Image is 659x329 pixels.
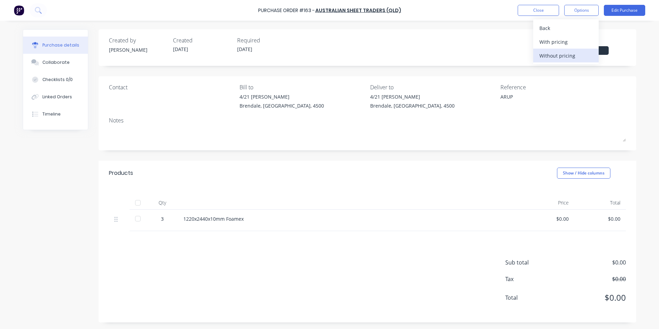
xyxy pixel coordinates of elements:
div: Reference [500,83,626,91]
div: Price [523,196,574,210]
div: Without pricing [539,51,592,61]
div: Notes [109,116,626,124]
div: 3 [152,215,172,222]
div: Brendale, [GEOGRAPHIC_DATA], 4500 [240,102,324,109]
img: Factory [14,5,24,16]
div: Required [237,36,296,44]
div: Deliver to [370,83,496,91]
button: Linked Orders [23,88,88,106]
button: Purchase details [23,37,88,54]
button: Show / Hide columns [557,168,610,179]
a: Australian Sheet Traders (Qld) [315,7,401,14]
div: $0.00 [528,215,569,222]
div: 1220x2440x10mm Foamex [183,215,517,222]
div: Collaborate [42,59,70,66]
div: Bill to [240,83,365,91]
textarea: ARUP [500,93,587,109]
span: $0.00 [557,275,626,283]
button: Collaborate [23,54,88,71]
div: Purchase Order #163 - [258,7,315,14]
span: $0.00 [557,258,626,267]
div: Back [539,23,592,33]
span: $0.00 [557,291,626,304]
div: Contact [109,83,234,91]
button: Edit Purchase [604,5,645,16]
div: Created by [109,36,168,44]
button: Options [564,5,599,16]
div: With pricing [539,37,592,47]
div: Created [173,36,232,44]
span: Tax [505,275,557,283]
div: 4/21 [PERSON_NAME] [370,93,455,100]
span: Total [505,293,557,302]
div: $0.00 [580,215,620,222]
button: Close [518,5,559,16]
div: Total [574,196,626,210]
div: Purchase details [42,42,79,48]
span: Sub total [505,258,557,267]
div: 4/21 [PERSON_NAME] [240,93,324,100]
div: Timeline [42,111,61,117]
div: Qty [147,196,178,210]
div: Linked Orders [42,94,72,100]
div: Checklists 0/0 [42,77,73,83]
div: [PERSON_NAME] [109,46,168,53]
div: Brendale, [GEOGRAPHIC_DATA], 4500 [370,102,455,109]
button: Checklists 0/0 [23,71,88,88]
div: Products [109,169,133,177]
button: Timeline [23,106,88,123]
